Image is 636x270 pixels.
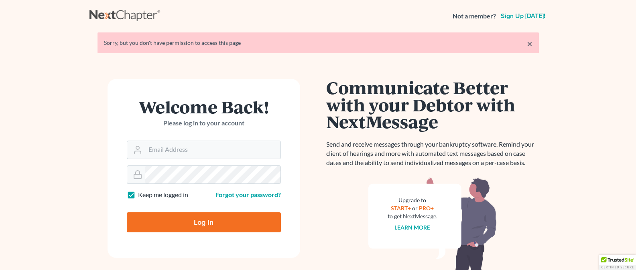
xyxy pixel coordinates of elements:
h1: Welcome Back! [127,98,281,115]
a: Sign up [DATE]! [499,13,547,19]
p: Please log in to your account [127,119,281,128]
strong: Not a member? [453,12,496,21]
div: TrustedSite Certified [599,255,636,270]
a: START+ [391,205,411,212]
input: Email Address [145,141,280,159]
div: Upgrade to [388,196,437,204]
div: Sorry, but you don't have permission to access this page [104,39,532,47]
a: Learn more [394,224,430,231]
label: Keep me logged in [138,190,188,199]
a: × [527,39,532,48]
h1: Communicate Better with your Debtor with NextMessage [326,79,539,130]
a: PRO+ [419,205,434,212]
a: Forgot your password? [215,191,281,198]
input: Log In [127,212,281,232]
span: or [412,205,418,212]
div: to get NextMessage. [388,212,437,220]
p: Send and receive messages through your bankruptcy software. Remind your client of hearings and mo... [326,140,539,167]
